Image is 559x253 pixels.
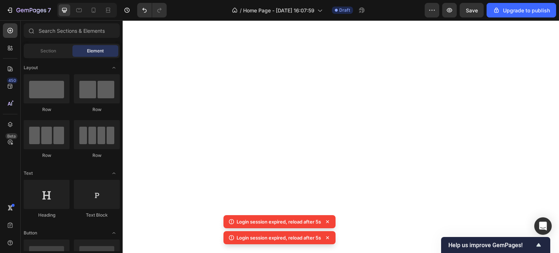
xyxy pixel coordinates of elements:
div: Row [74,106,120,113]
div: Beta [5,133,17,139]
span: Toggle open [108,167,120,179]
span: Section [40,48,56,54]
p: 7 [48,6,51,15]
span: Save [466,7,478,13]
span: / [240,7,242,14]
button: Upgrade to publish [487,3,556,17]
span: Button [24,230,37,236]
input: Search Sections & Elements [24,23,120,38]
div: 450 [7,78,17,83]
span: Home Page - [DATE] 16:07:59 [243,7,314,14]
span: Toggle open [108,62,120,74]
div: Upgrade to publish [493,7,550,14]
div: Row [24,152,70,159]
p: Login session expired, reload after 5s [237,234,321,241]
div: Heading [24,212,70,218]
span: Help us improve GemPages! [448,242,534,249]
div: Undo/Redo [137,3,167,17]
div: Text Block [74,212,120,218]
span: Draft [339,7,350,13]
button: Save [460,3,484,17]
span: Toggle open [108,227,120,239]
button: 7 [3,3,54,17]
iframe: Design area [123,20,559,253]
div: Open Intercom Messenger [534,217,552,235]
span: Element [87,48,104,54]
div: Row [74,152,120,159]
span: Text [24,170,33,177]
p: Login session expired, reload after 5s [237,218,321,225]
button: Show survey - Help us improve GemPages! [448,241,543,249]
div: Row [24,106,70,113]
span: Layout [24,64,38,71]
